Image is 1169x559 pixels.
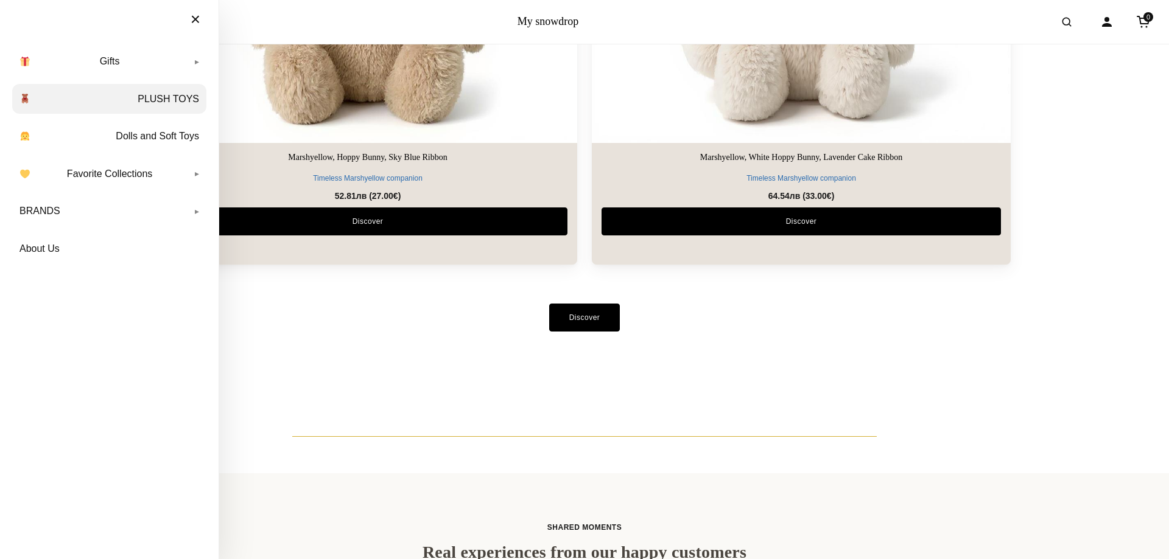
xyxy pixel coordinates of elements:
[335,191,367,201] span: 52.81
[20,169,30,179] img: 💛
[1130,9,1157,35] a: Cart
[549,304,620,332] a: Discover all Marshyellow products
[1143,12,1153,22] span: 0
[827,191,832,201] span: €
[12,46,206,77] a: Gifts
[20,94,30,103] img: 🧸
[178,6,212,33] button: Close menu
[790,191,801,201] span: лв
[602,207,1001,235] a: Discover Marshyellow, White Hoppy Bunny, Lavender Cake Ribbon
[393,191,398,201] span: €
[602,153,1001,184] a: Marshyellow, White Hoppy Bunny, Lavender Cake Ribbon Timeless Marshyellow companion
[12,84,206,114] a: PLUSH TOYS
[12,121,206,151] a: Dolls and Soft Toys
[356,191,367,201] span: лв
[158,522,1011,533] span: Shared Moments
[168,153,567,184] a: Marshyellow, Hoppy Bunny, Sky Blue Ribbon Timeless Marshyellow companion
[372,191,398,201] span: 27.00
[12,196,206,226] a: BRANDS
[168,153,567,163] h3: Marshyellow, Hoppy Bunny, Sky Blue Ribbon
[168,173,567,184] p: Timeless Marshyellow companion
[1094,9,1120,35] a: Account
[20,131,30,141] img: 👧
[518,15,579,27] a: My snowdrop
[602,173,1001,184] p: Timeless Marshyellow companion
[20,57,30,66] img: 🎁
[12,234,206,264] a: About Us
[1050,5,1084,39] button: Open search
[802,191,834,201] span: ( )
[806,191,832,201] span: 33.00
[12,159,206,189] a: Favorite Collections
[768,191,801,201] span: 64.54
[602,153,1001,163] h3: Marshyellow, White Hoppy Bunny, Lavender Cake Ribbon
[168,207,567,235] a: Discover Marshyellow, Hoppy Bunny, Sky Blue Ribbon
[369,191,401,201] span: ( )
